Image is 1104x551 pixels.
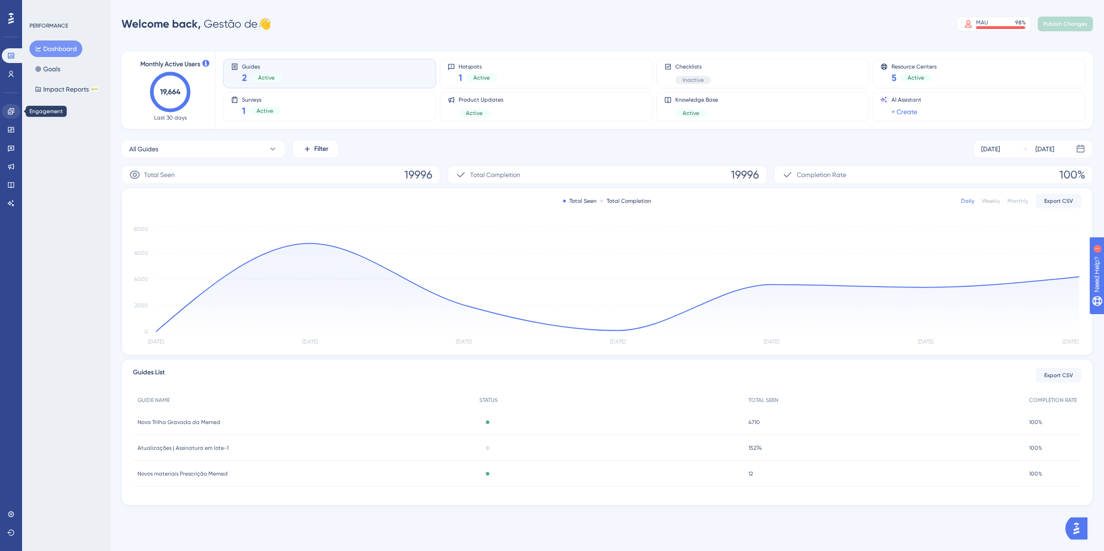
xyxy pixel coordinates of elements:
span: Active [258,74,275,81]
button: Export CSV [1035,194,1081,208]
div: Daily [961,197,974,205]
span: Surveys [242,96,281,103]
span: Novos materiais Prescrição Memed [138,470,228,477]
tspan: [DATE] [456,339,471,345]
span: Hotspots [459,63,497,69]
tspan: 4000 [134,276,148,282]
span: STATUS [479,396,498,404]
span: 100% [1059,167,1085,182]
tspan: 8000 [134,226,148,232]
div: BETA [91,87,99,92]
span: Last 30 days [154,114,187,121]
tspan: [DATE] [148,339,164,345]
span: Total Seen [144,169,175,180]
span: Active [473,74,490,81]
span: Checklists [675,63,711,70]
span: 15274 [748,444,762,452]
text: 19,664 [160,87,181,96]
span: Resource Centers [891,63,937,69]
span: COMPLETION RATE [1029,396,1077,404]
span: 5 [891,71,897,84]
div: 1 [64,5,67,12]
span: Atualizações | Assinatura em lote-1 [138,444,229,452]
span: Filter [314,143,328,155]
span: 100% [1029,444,1042,452]
button: All Guides [121,140,285,158]
button: Goals [29,61,66,77]
tspan: [DATE] [918,339,933,345]
span: Publish Changes [1043,20,1087,28]
tspan: [DATE] [302,339,318,345]
span: Guides List [133,367,165,384]
span: 12 [748,470,753,477]
div: Total Completion [600,197,651,205]
span: Active [466,109,483,117]
span: Export CSV [1044,372,1073,379]
span: 2 [242,71,247,84]
tspan: [DATE] [1063,339,1078,345]
span: 100% [1029,419,1042,426]
iframe: UserGuiding AI Assistant Launcher [1065,515,1093,542]
span: Guides [242,63,282,69]
span: 1 [242,104,246,117]
span: Completion Rate [797,169,846,180]
span: Total Completion [470,169,520,180]
span: GUIDE NAME [138,396,170,404]
span: Active [683,109,699,117]
div: PERFORMANCE [29,22,68,29]
div: Weekly [982,197,1000,205]
span: 19996 [731,167,759,182]
tspan: [DATE] [610,339,626,345]
button: Publish Changes [1038,17,1093,31]
div: [DATE] [981,143,1000,155]
span: Need Help? [22,2,57,13]
div: Total Seen [563,197,597,205]
span: Active [908,74,924,81]
span: Product Updates [459,96,503,103]
button: Impact ReportsBETA [29,81,104,98]
div: Gestão de 👋 [121,17,271,31]
span: 4710 [748,419,760,426]
button: Filter [293,140,339,158]
div: Monthly [1007,197,1028,205]
span: 19996 [404,167,432,182]
tspan: 6000 [134,250,148,256]
span: TOTAL SEEN [748,396,778,404]
span: Active [257,107,273,115]
div: 98 % [1015,19,1026,26]
span: Export CSV [1044,197,1073,205]
span: Welcome back, [121,17,201,30]
a: + Create [891,106,917,117]
div: [DATE] [1035,143,1054,155]
tspan: [DATE] [764,339,779,345]
span: 1 [459,71,462,84]
div: MAU [976,19,988,26]
span: 100% [1029,470,1042,477]
button: Dashboard [29,40,82,57]
tspan: 0 [144,328,148,335]
span: AI Assistant [891,96,921,103]
tspan: 2000 [134,302,148,309]
span: All Guides [129,143,158,155]
span: Inactive [683,76,704,84]
span: Monthly Active Users [140,59,200,70]
button: Export CSV [1035,368,1081,383]
span: Knowledge Base [675,96,718,103]
span: Nova Trilha Gravada da Memed [138,419,220,426]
